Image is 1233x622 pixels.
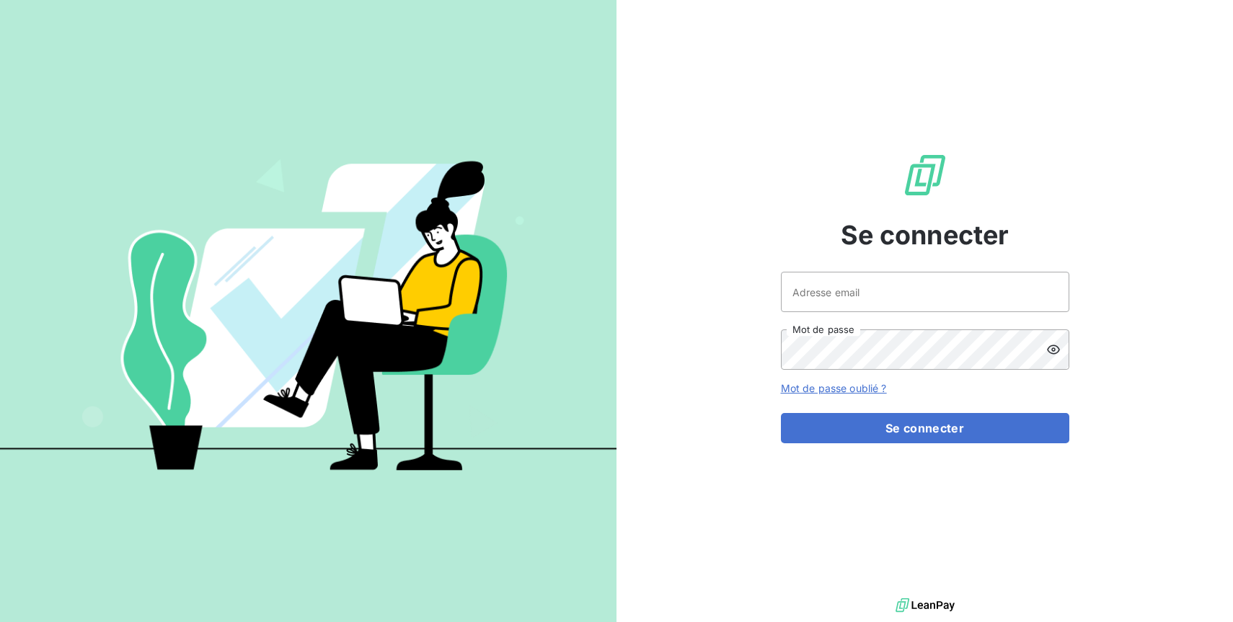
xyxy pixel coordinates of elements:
[896,595,955,616] img: logo
[781,413,1069,443] button: Se connecter
[902,152,948,198] img: Logo LeanPay
[781,382,887,394] a: Mot de passe oublié ?
[781,272,1069,312] input: placeholder
[841,216,1009,254] span: Se connecter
